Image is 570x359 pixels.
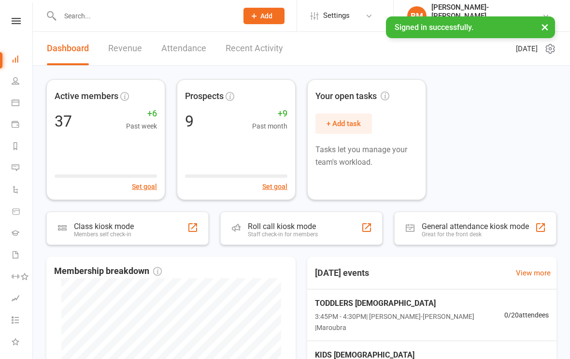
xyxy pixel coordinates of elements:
[431,3,542,20] div: [PERSON_NAME]-[PERSON_NAME]
[407,6,427,26] div: BM
[161,32,206,65] a: Attendance
[185,89,224,103] span: Prospects
[55,114,72,129] div: 37
[185,114,194,129] div: 9
[132,181,157,192] button: Set goal
[54,264,162,278] span: Membership breakdown
[260,12,272,20] span: Add
[307,264,377,282] h3: [DATE] events
[12,115,33,136] a: Payments
[504,310,549,320] span: 0 / 20 attendees
[315,89,389,103] span: Your open tasks
[422,231,529,238] div: Great for the front desk
[262,181,287,192] button: Set goal
[252,107,287,121] span: +9
[55,89,118,103] span: Active members
[12,136,33,158] a: Reports
[248,222,318,231] div: Roll call kiosk mode
[252,121,287,131] span: Past month
[126,107,157,121] span: +6
[12,288,33,310] a: Assessments
[226,32,283,65] a: Recent Activity
[315,297,504,310] span: TODDLERS [DEMOGRAPHIC_DATA]
[47,32,89,65] a: Dashboard
[323,5,350,27] span: Settings
[395,23,473,32] span: Signed in successfully.
[57,9,231,23] input: Search...
[12,93,33,115] a: Calendar
[248,231,318,238] div: Staff check-in for members
[74,222,134,231] div: Class kiosk mode
[536,16,554,37] button: ×
[108,32,142,65] a: Revenue
[12,71,33,93] a: People
[315,144,418,168] p: Tasks let you manage your team's workload.
[12,332,33,354] a: What's New
[516,267,551,279] a: View more
[74,231,134,238] div: Members self check-in
[12,49,33,71] a: Dashboard
[315,114,372,134] button: + Add task
[126,121,157,131] span: Past week
[12,201,33,223] a: Product Sales
[516,43,538,55] span: [DATE]
[422,222,529,231] div: General attendance kiosk mode
[315,311,504,333] span: 3:45PM - 4:30PM | [PERSON_NAME]-[PERSON_NAME] | Maroubra
[243,8,285,24] button: Add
